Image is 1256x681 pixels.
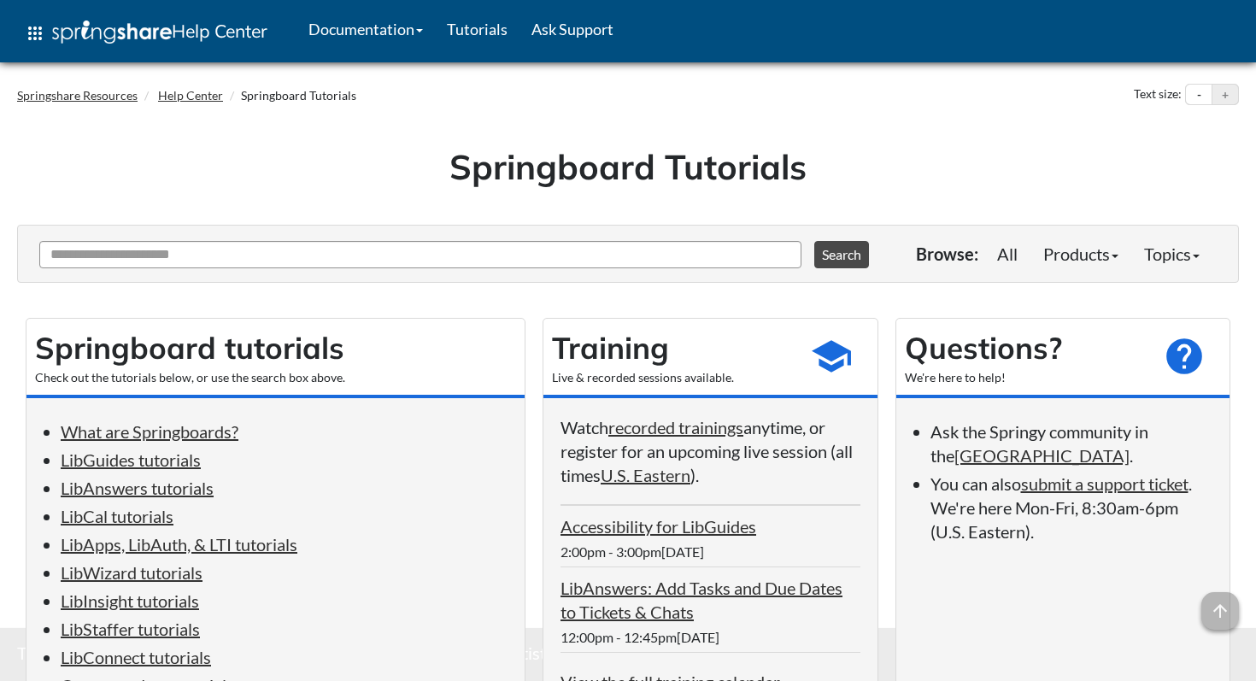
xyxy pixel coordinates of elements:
[61,534,297,555] a: LibApps, LibAuth, & LTI tutorials
[61,590,199,611] a: LibInsight tutorials
[158,88,223,103] a: Help Center
[905,327,1147,369] h2: Questions?
[601,465,690,485] a: U.S. Eastern
[61,449,201,470] a: LibGuides tutorials
[35,369,516,386] div: Check out the tutorials below, or use the search box above.
[954,445,1130,466] a: [GEOGRAPHIC_DATA]
[52,21,172,44] img: Springshare
[1163,335,1206,378] span: help
[435,8,519,50] a: Tutorials
[916,242,978,266] p: Browse:
[1030,237,1131,271] a: Products
[561,543,704,560] span: 2:00pm - 3:00pm[DATE]
[552,327,795,369] h2: Training
[1212,85,1238,105] button: Increase text size
[930,420,1213,467] li: Ask the Springy community in the .
[61,478,214,498] a: LibAnswers tutorials
[13,8,279,59] a: apps Help Center
[905,369,1147,386] div: We're here to help!
[1201,592,1239,630] span: arrow_upward
[1130,84,1185,106] div: Text size:
[172,20,267,42] span: Help Center
[61,562,202,583] a: LibWizard tutorials
[561,415,860,487] p: Watch anytime, or register for an upcoming live session (all times ).
[1201,594,1239,614] a: arrow_upward
[608,417,743,437] a: recorded trainings
[814,241,869,268] button: Search
[1131,237,1212,271] a: Topics
[519,8,625,50] a: Ask Support
[61,619,200,639] a: LibStaffer tutorials
[35,327,516,369] h2: Springboard tutorials
[296,8,435,50] a: Documentation
[1021,473,1189,494] a: submit a support ticket
[17,88,138,103] a: Springshare Resources
[930,472,1213,543] li: You can also . We're here Mon-Fri, 8:30am-6pm (U.S. Eastern).
[810,335,853,378] span: school
[30,143,1226,191] h1: Springboard Tutorials
[561,629,719,645] span: 12:00pm - 12:45pm[DATE]
[61,421,238,442] a: What are Springboards?
[1186,85,1212,105] button: Decrease text size
[61,506,173,526] a: LibCal tutorials
[561,516,756,537] a: Accessibility for LibGuides
[25,23,45,44] span: apps
[226,87,356,104] li: Springboard Tutorials
[561,578,842,622] a: LibAnswers: Add Tasks and Due Dates to Tickets & Chats
[61,647,211,667] a: LibConnect tutorials
[552,369,795,386] div: Live & recorded sessions available.
[984,237,1030,271] a: All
